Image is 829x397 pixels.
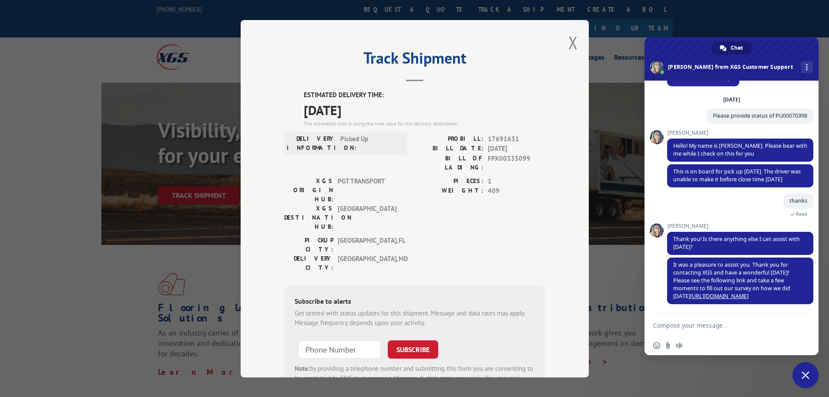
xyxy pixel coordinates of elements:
[295,295,535,308] div: Subscribe to alerts
[415,144,483,154] label: BILL DATE:
[796,211,807,217] span: Read
[665,342,671,349] span: Send a file
[415,153,483,172] label: BILL OF LADING:
[304,100,545,119] span: [DATE]
[304,119,545,127] div: The estimated time is using the time zone for the delivery destination.
[488,153,545,172] span: FPX00335099
[295,308,535,328] div: Get texted with status updates for this shipment. Message and data rates may apply. Message frequ...
[284,254,333,272] label: DELIVERY CITY:
[295,364,310,372] strong: Note:
[712,41,752,54] div: Chat
[667,223,813,229] span: [PERSON_NAME]
[415,134,483,144] label: PROBILL:
[284,52,545,68] h2: Track Shipment
[568,31,578,54] button: Close modal
[287,134,336,152] label: DELIVERY INFORMATION:
[488,176,545,186] span: 1
[284,235,333,254] label: PICKUP CITY:
[415,186,483,196] label: WEIGHT:
[676,342,683,349] span: Audio message
[338,176,396,204] span: PGT TRANSPORT
[792,362,819,388] div: Close chat
[388,340,438,358] button: SUBSCRIBE
[284,176,333,204] label: XGS ORIGIN HUB:
[673,142,807,157] span: Hello! My name is [PERSON_NAME]. Please bear with me while I check on this for you
[690,292,748,300] a: [URL][DOMAIN_NAME]
[284,204,333,231] label: XGS DESTINATION HUB:
[673,235,800,251] span: Thank you! Is there anything else I can assist with [DATE]?
[488,144,545,154] span: [DATE]
[723,97,740,102] div: [DATE]
[338,235,396,254] span: [GEOGRAPHIC_DATA] , FL
[667,130,813,136] span: [PERSON_NAME]
[731,41,743,54] span: Chat
[653,342,660,349] span: Insert an emoji
[298,340,381,358] input: Phone Number
[488,186,545,196] span: 409
[713,112,807,119] span: Please provide status of PU00070398
[340,134,399,152] span: Picked Up
[304,90,545,100] label: ESTIMATED DELIVERY TIME:
[295,363,535,393] div: by providing a telephone number and submitting this form you are consenting to be contacted by SM...
[789,197,807,204] span: thanks
[673,261,790,300] span: It was a pleasure to assist you. Thank you for contacting XGS and have a wonderful [DATE]! Please...
[488,134,545,144] span: 17691631
[415,176,483,186] label: PIECES:
[673,168,801,183] span: This is on board for pick up [DATE]. The driver was unable to make it before close time [DATE]
[801,61,813,73] div: More channels
[338,254,396,272] span: [GEOGRAPHIC_DATA] , MD
[653,322,791,329] textarea: Compose your message...
[338,204,396,231] span: [GEOGRAPHIC_DATA]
